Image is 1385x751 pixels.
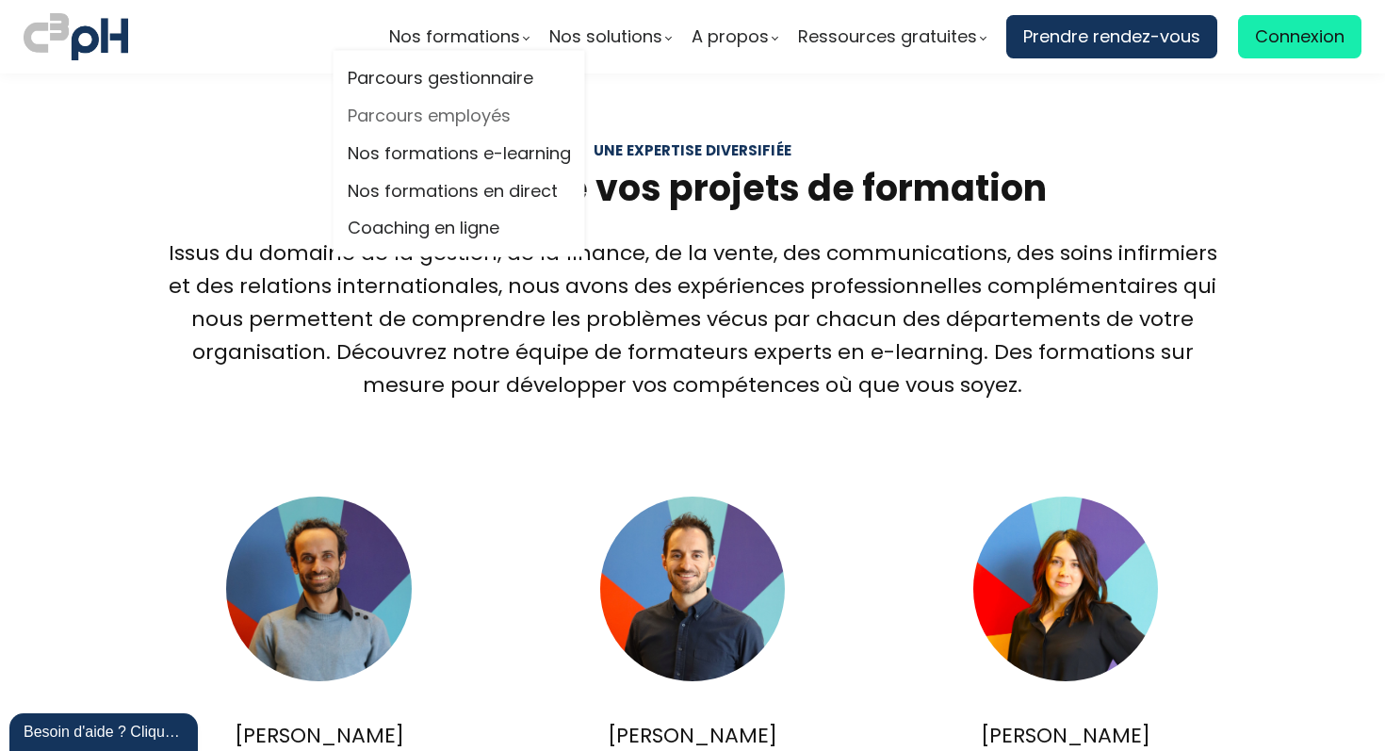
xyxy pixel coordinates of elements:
img: logo C3PH [24,9,128,64]
span: Prendre rendez-vous [1023,23,1200,51]
div: Issus du domaine de la gestion, de la finance, de la vente, des communications, des soins infirmi... [165,237,1220,402]
span: A propos [692,23,769,51]
a: Parcours employés [348,103,571,131]
span: Connexion [1255,23,1344,51]
a: Prendre rendez-vous [1006,15,1217,58]
iframe: chat widget [9,710,202,751]
a: Coaching en ligne [348,215,571,243]
span: Ressources gratuites [798,23,977,51]
a: Nos formations e-learning [348,139,571,168]
a: Nos formations en direct [348,177,571,205]
h2: Au service de vos projets de formation [165,164,1220,212]
a: Parcours gestionnaire [348,65,571,93]
span: Nos solutions [549,23,662,51]
a: Connexion [1238,15,1361,58]
div: Une expertise diversifiée [165,139,1220,161]
span: Nos formations [389,23,520,51]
